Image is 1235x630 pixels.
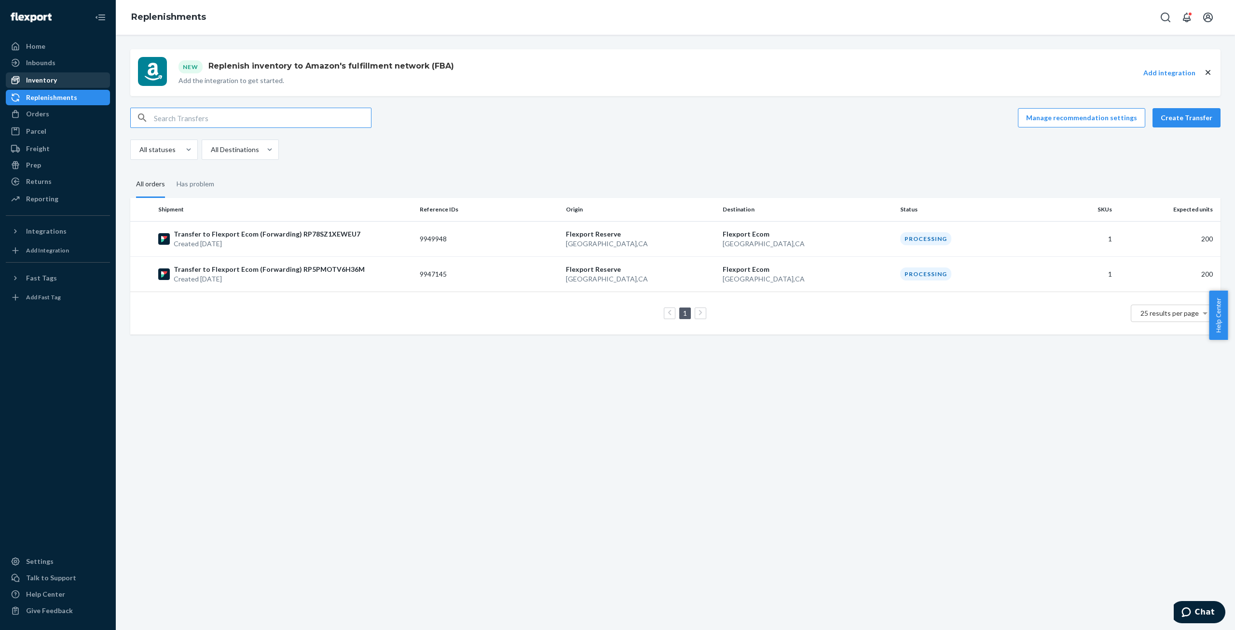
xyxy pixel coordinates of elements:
[1198,8,1218,27] button: Open account menu
[719,198,896,221] th: Destination
[896,198,1043,221] th: Status
[681,309,689,317] a: Page 1 is your current page
[26,42,45,51] div: Home
[1043,256,1116,292] td: 1
[136,171,165,198] div: All orders
[123,3,214,31] ol: breadcrumbs
[210,145,211,154] input: All Destinations
[1116,221,1221,256] td: 200
[723,274,892,284] p: [GEOGRAPHIC_DATA] , CA
[174,229,360,239] p: Transfer to Flexport Ecom (Forwarding) RP78SZ1XEWEU7
[26,246,69,254] div: Add Integration
[26,109,49,119] div: Orders
[566,274,715,284] p: [GEOGRAPHIC_DATA] , CA
[1174,601,1225,625] iframe: Opens a widget where you can chat to one of our agents
[154,198,416,221] th: Shipment
[26,75,57,85] div: Inventory
[6,106,110,122] a: Orders
[566,239,715,249] p: [GEOGRAPHIC_DATA] , CA
[566,265,715,274] p: Flexport Reserve
[26,160,41,170] div: Prep
[6,124,110,139] a: Parcel
[26,93,77,102] div: Replenishments
[6,72,110,88] a: Inventory
[6,290,110,305] a: Add Fast Tag
[416,256,562,292] td: 9947145
[131,12,206,22] a: Replenishments
[6,554,110,569] a: Settings
[26,293,61,301] div: Add Fast Tag
[6,157,110,173] a: Prep
[723,265,892,274] p: Flexport Ecom
[1140,309,1199,317] span: 25 results per page
[900,232,951,245] div: Processing
[26,573,76,583] div: Talk to Support
[6,603,110,618] button: Give Feedback
[1018,108,1145,127] button: Manage recommendation settings
[1203,68,1213,78] button: close
[139,145,176,154] div: All statuses
[174,274,365,284] p: Created [DATE]
[6,587,110,602] a: Help Center
[26,58,55,68] div: Inbounds
[416,198,562,221] th: Reference IDs
[11,13,52,22] img: Flexport logo
[1043,198,1116,221] th: SKUs
[1177,8,1196,27] button: Open notifications
[174,239,360,249] p: Created [DATE]
[6,191,110,207] a: Reporting
[723,229,892,239] p: Flexport Ecom
[26,589,65,599] div: Help Center
[1116,198,1221,221] th: Expected units
[26,557,54,566] div: Settings
[154,108,371,127] input: Search Transfers
[26,126,46,136] div: Parcel
[1143,68,1195,78] button: Add integration
[26,273,57,283] div: Fast Tags
[26,226,67,236] div: Integrations
[6,90,110,105] a: Replenishments
[26,194,58,204] div: Reporting
[26,144,50,154] div: Freight
[26,606,73,616] div: Give Feedback
[26,177,52,186] div: Returns
[1156,8,1175,27] button: Open Search Box
[6,174,110,189] a: Returns
[416,221,562,256] td: 9949948
[566,229,715,239] p: Flexport Reserve
[1043,221,1116,256] td: 1
[211,145,259,154] div: All Destinations
[723,239,892,249] p: [GEOGRAPHIC_DATA] , CA
[205,60,454,72] h1: Replenish inventory to Amazon's fulfillment network (FBA)
[6,39,110,54] a: Home
[6,570,110,586] button: Talk to Support
[174,265,365,274] p: Transfer to Flexport Ecom (Forwarding) RP5PMOTV6H36M
[1116,256,1221,292] td: 200
[178,76,454,85] p: Add the integration to get started.
[6,270,110,286] button: Fast Tags
[6,55,110,70] a: Inbounds
[91,8,110,27] button: Close Navigation
[6,243,110,258] a: Add Integration
[562,198,719,221] th: Origin
[900,267,951,280] div: Processing
[6,141,110,156] a: Freight
[177,171,214,196] div: Has problem
[1153,108,1221,127] button: Create Transfer
[1209,291,1228,340] button: Help Center
[6,224,110,239] button: Integrations
[178,60,203,73] div: New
